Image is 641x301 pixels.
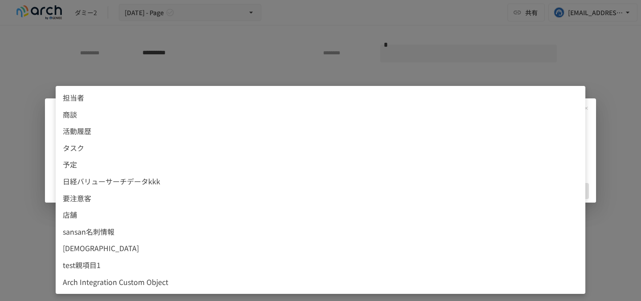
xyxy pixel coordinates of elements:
[63,159,578,171] span: 予定
[63,243,578,254] span: [DEMOGRAPHIC_DATA]
[63,260,578,271] span: test親項目1
[63,109,578,121] span: 商談
[63,193,578,204] span: 要注意客
[63,92,578,104] span: 担当者
[63,209,578,221] span: 店舗
[63,126,578,137] span: 活動履歴
[63,142,578,154] span: タスク
[63,226,578,238] span: sansan名刺情報
[63,176,578,187] span: 日経バリューサーチデータkkk
[63,277,578,288] span: Arch Integration Custom Object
